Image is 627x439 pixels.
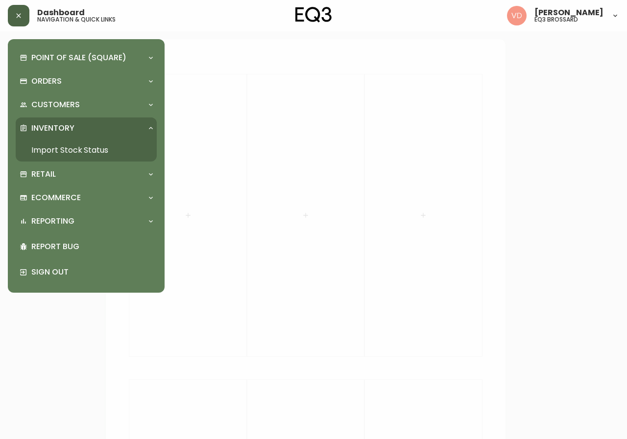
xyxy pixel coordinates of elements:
[16,139,157,162] a: Import Stock Status
[507,6,527,25] img: 34cbe8de67806989076631741e6a7c6b
[31,76,62,87] p: Orders
[37,9,85,17] span: Dashboard
[16,94,157,116] div: Customers
[16,234,157,259] div: Report Bug
[31,99,80,110] p: Customers
[31,241,153,252] p: Report Bug
[37,17,116,23] h5: navigation & quick links
[534,9,603,17] span: [PERSON_NAME]
[16,210,157,232] div: Reporting
[534,17,578,23] h5: eq3 brossard
[31,267,153,277] p: Sign Out
[31,123,74,134] p: Inventory
[16,187,157,208] div: Ecommerce
[16,47,157,69] div: Point of Sale (Square)
[16,163,157,185] div: Retail
[31,192,81,203] p: Ecommerce
[16,117,157,139] div: Inventory
[295,7,332,23] img: logo
[16,259,157,285] div: Sign Out
[31,169,56,180] p: Retail
[31,216,74,227] p: Reporting
[16,70,157,92] div: Orders
[31,52,126,63] p: Point of Sale (Square)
